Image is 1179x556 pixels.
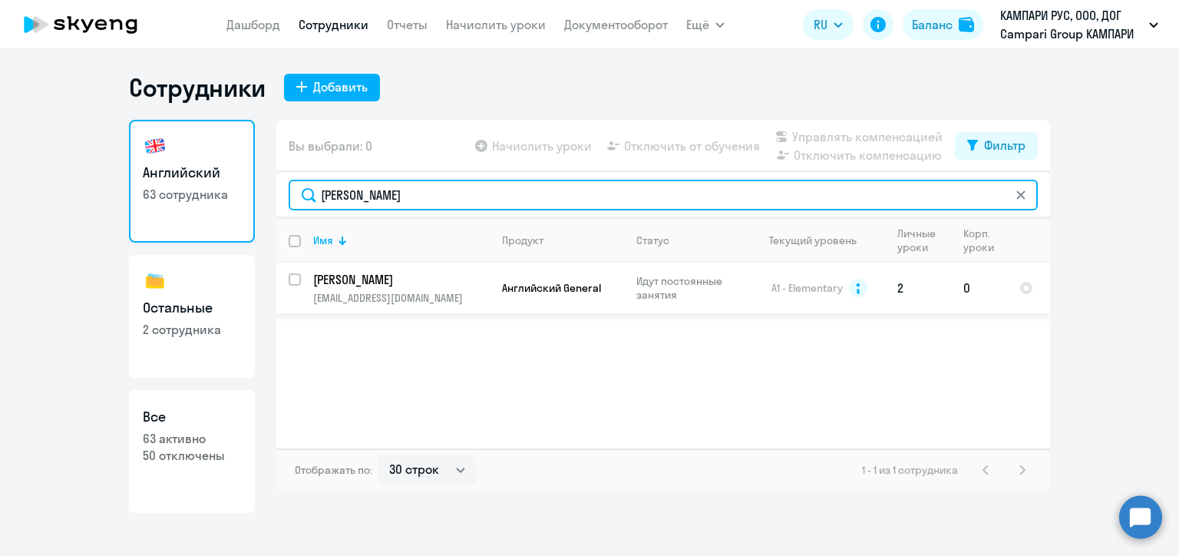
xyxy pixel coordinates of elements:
[289,180,1038,210] input: Поиск по имени, email, продукту или статусу
[686,15,709,34] span: Ещё
[951,263,1007,313] td: 0
[387,17,428,32] a: Отчеты
[755,233,884,247] div: Текущий уровень
[143,298,241,318] h3: Остальные
[963,227,1006,254] div: Корп. уроки
[313,271,489,288] a: [PERSON_NAME]
[912,15,953,34] div: Баланс
[502,233,623,247] div: Продукт
[143,134,167,158] img: english
[143,269,167,293] img: others
[885,263,951,313] td: 2
[984,136,1025,154] div: Фильтр
[686,9,725,40] button: Ещё
[129,390,255,513] a: Все63 активно50 отключены
[226,17,280,32] a: Дашборд
[502,233,543,247] div: Продукт
[289,137,372,155] span: Вы выбрали: 0
[313,271,487,288] p: [PERSON_NAME]
[129,120,255,243] a: Английский63 сотрудника
[963,227,994,254] div: Корп. уроки
[897,227,936,254] div: Личные уроки
[299,17,368,32] a: Сотрудники
[446,17,546,32] a: Начислить уроки
[636,274,741,302] p: Идут постоянные занятия
[1000,6,1143,43] p: КАМПАРИ РУС, ООО, ДОГ Campari Group КАМПАРИ
[769,233,857,247] div: Текущий уровень
[636,233,669,247] div: Статус
[129,72,266,103] h1: Сотрудники
[143,447,241,464] p: 50 отключены
[814,15,827,34] span: RU
[313,291,489,305] p: [EMAIL_ADDRESS][DOMAIN_NAME]
[803,9,854,40] button: RU
[143,186,241,203] p: 63 сотрудника
[903,9,983,40] button: Балансbalance
[143,163,241,183] h3: Английский
[502,281,601,295] span: Английский General
[313,78,368,96] div: Добавить
[143,407,241,427] h3: Все
[313,233,489,247] div: Имя
[959,17,974,32] img: balance
[862,463,958,477] span: 1 - 1 из 1 сотрудника
[143,321,241,338] p: 2 сотрудника
[992,6,1166,43] button: КАМПАРИ РУС, ООО, ДОГ Campari Group КАМПАРИ
[564,17,668,32] a: Документооборот
[129,255,255,378] a: Остальные2 сотрудника
[636,233,741,247] div: Статус
[897,227,950,254] div: Личные уроки
[313,233,333,247] div: Имя
[295,463,372,477] span: Отображать по:
[771,281,843,295] span: A1 - Elementary
[143,430,241,447] p: 63 активно
[284,74,380,101] button: Добавить
[955,132,1038,160] button: Фильтр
